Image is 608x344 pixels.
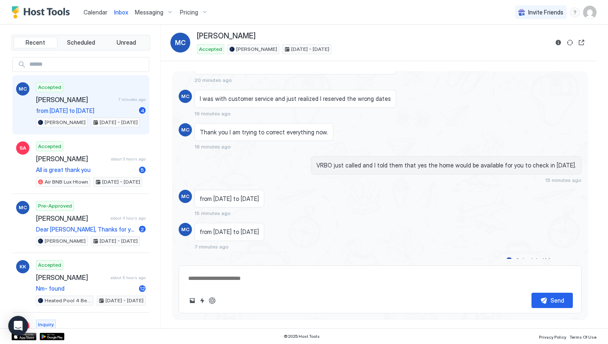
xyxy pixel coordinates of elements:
span: [DATE] - [DATE] [102,178,140,186]
button: Quick reply [197,296,207,306]
span: 7 minutes ago [118,97,146,102]
span: MC [19,204,27,211]
span: Terms Of Use [570,334,596,339]
span: Calendar [84,9,108,16]
span: 2 [141,226,144,232]
span: [DATE] - [DATE] [100,237,138,245]
span: I was with customer service and just realized I reserved the wrong dates [200,95,391,103]
span: from [DATE] to [DATE] [36,107,136,115]
span: MC [181,93,189,100]
span: Heated Pool 4 Bedrooms. Gameroom [45,297,91,304]
span: Messaging [135,9,163,16]
span: KK [19,263,26,270]
button: Scheduled Messages [505,255,582,266]
span: [PERSON_NAME] [236,45,277,53]
div: Scheduled Messages [516,256,572,265]
span: Nm- found [36,285,136,292]
span: 18 minutes ago [194,143,231,150]
span: [PERSON_NAME] [45,237,86,245]
span: Unread [117,39,136,46]
button: Upload image [187,296,197,306]
div: tab-group [12,35,150,50]
div: Send [551,296,564,305]
div: menu [570,7,580,17]
span: Inbox [114,9,128,16]
span: 7 minutes ago [194,244,229,250]
span: [DATE] - [DATE] [105,297,144,304]
span: 4 [141,107,144,114]
span: Inquiry [38,321,54,328]
span: Pre-Approved [38,202,72,210]
button: Unread [104,37,148,48]
span: MC [19,85,27,93]
span: from [DATE] to [DATE] [200,228,259,236]
span: Air BNB Lux Htown [45,178,88,186]
span: All is great thank you [36,166,136,174]
span: about 4 hours ago [110,215,146,221]
span: [PERSON_NAME] [36,214,107,222]
span: VRBO just called and I told them that yes the home would be available for you to check in [DATE]. [316,162,576,169]
span: SA [19,144,26,152]
a: Inbox [114,8,128,17]
span: MC [181,193,189,200]
span: [PERSON_NAME] [45,119,86,126]
span: MC [181,226,189,233]
span: about 5 hours ago [110,275,146,280]
span: about 3 hours ago [111,156,146,162]
button: Send [531,293,573,308]
span: Accepted [199,45,222,53]
span: [PERSON_NAME] [36,96,115,104]
span: Scheduled [67,39,95,46]
span: MC [175,38,186,48]
a: Calendar [84,8,108,17]
span: [PERSON_NAME] [197,31,256,41]
button: Sync reservation [565,38,575,48]
span: Pricing [180,9,198,16]
span: Accepted [38,261,61,269]
span: 19 minutes ago [194,110,231,117]
span: Privacy Policy [539,334,566,339]
span: 15 minutes ago [545,177,582,183]
span: 15 minutes ago [194,210,231,216]
button: Recent [14,37,57,48]
button: Reservation information [553,38,563,48]
span: [DATE] - [DATE] [291,45,329,53]
div: Open Intercom Messenger [8,316,28,336]
span: from [DATE] to [DATE] [200,195,259,203]
span: Invite Friends [528,9,563,16]
span: [PERSON_NAME] [36,273,107,282]
span: 12 [140,285,145,291]
span: 5 [141,167,144,173]
button: ChatGPT Auto Reply [207,296,217,306]
input: Input Field [26,57,149,72]
span: Thank you I am trying to correct everything now. [200,129,328,136]
span: © 2025 Host Tools [284,334,320,339]
div: User profile [583,6,596,19]
a: Terms Of Use [570,332,596,341]
span: MC [181,126,189,134]
a: App Store [12,333,36,340]
button: Scheduled [59,37,103,48]
span: Recent [26,39,45,46]
span: Dear [PERSON_NAME], Thanks for your inquiry about my vacation rental. The property is available f... [36,226,136,233]
a: Google Play Store [40,333,65,340]
span: 20 minutes ago [194,77,232,83]
a: Privacy Policy [539,332,566,341]
a: Host Tools Logo [12,6,74,19]
span: [DATE] - [DATE] [100,119,138,126]
button: Open reservation [577,38,586,48]
span: Accepted [38,143,61,150]
span: [PERSON_NAME] [36,155,108,163]
span: Accepted [38,84,61,91]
